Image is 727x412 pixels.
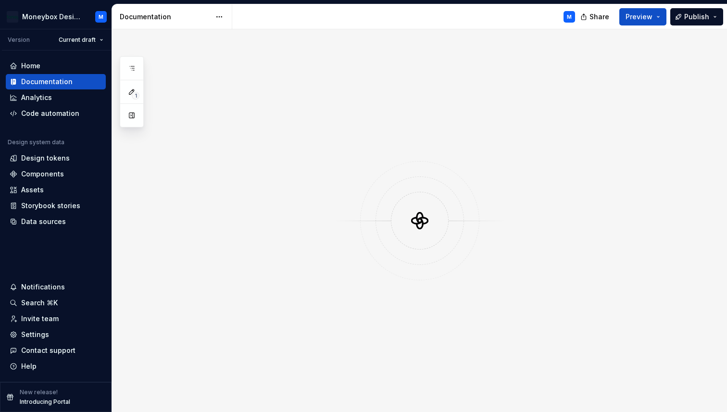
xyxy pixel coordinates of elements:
a: Storybook stories [6,198,106,213]
div: Code automation [21,109,79,118]
a: Code automation [6,106,106,121]
a: Documentation [6,74,106,89]
a: Assets [6,182,106,198]
a: Data sources [6,214,106,229]
button: Help [6,359,106,374]
div: Storybook stories [21,201,80,211]
button: Preview [619,8,666,25]
div: Analytics [21,93,52,102]
div: Search ⌘K [21,298,58,308]
div: Data sources [21,217,66,226]
div: M [99,13,103,21]
div: Home [21,61,40,71]
a: Components [6,166,106,182]
a: Settings [6,327,106,342]
div: Settings [21,330,49,339]
button: Notifications [6,279,106,295]
div: Documentation [21,77,73,87]
div: Help [21,362,37,371]
div: Documentation [120,12,211,22]
button: Publish [670,8,723,25]
span: Share [589,12,609,22]
button: Contact support [6,343,106,358]
button: Current draft [54,33,108,47]
span: Preview [626,12,652,22]
button: Share [576,8,615,25]
img: c17557e8-ebdc-49e2-ab9e-7487adcf6d53.png [7,11,18,23]
p: New release! [20,388,58,396]
button: Moneybox Design SystemM [2,6,110,27]
div: Version [8,36,30,44]
a: Analytics [6,90,106,105]
span: Current draft [59,36,96,44]
button: Search ⌘K [6,295,106,311]
span: Publish [684,12,709,22]
a: Invite team [6,311,106,326]
div: Design tokens [21,153,70,163]
div: Components [21,169,64,179]
p: Introducing Portal [20,398,70,406]
a: Design tokens [6,150,106,166]
div: Assets [21,185,44,195]
div: M [567,13,572,21]
div: Invite team [21,314,59,324]
span: 1 [132,92,139,100]
div: Moneybox Design System [22,12,84,22]
div: Design system data [8,138,64,146]
div: Contact support [21,346,75,355]
a: Home [6,58,106,74]
div: Notifications [21,282,65,292]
